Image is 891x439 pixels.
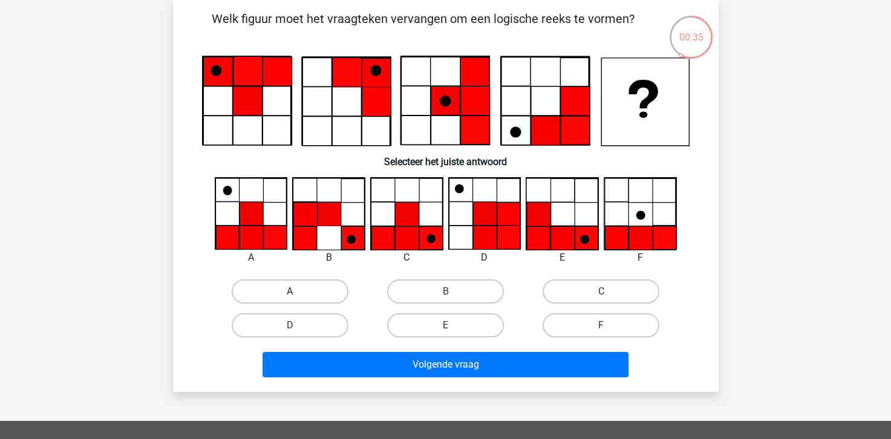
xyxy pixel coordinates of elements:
[543,279,659,304] label: C
[263,352,628,377] button: Volgende vraag
[387,279,504,304] label: B
[543,313,659,337] label: F
[192,146,699,167] h6: Selecteer het juiste antwoord
[517,250,608,265] div: E
[595,250,686,265] div: F
[283,250,374,265] div: B
[387,313,504,337] label: E
[668,15,714,45] div: 00:35
[232,279,348,304] label: A
[232,313,348,337] label: D
[206,250,297,265] div: A
[439,250,530,265] div: D
[361,250,452,265] div: C
[192,10,654,46] p: Welk figuur moet het vraagteken vervangen om een logische reeks te vormen?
